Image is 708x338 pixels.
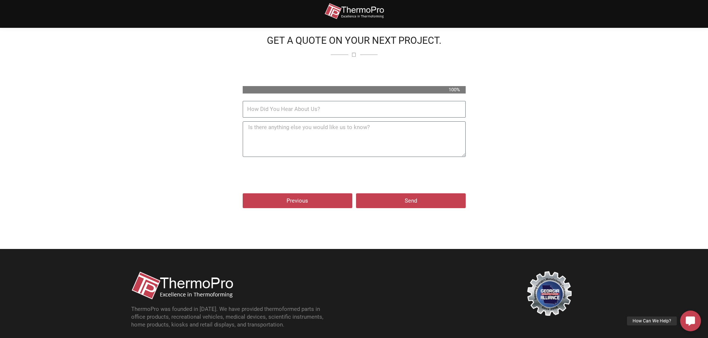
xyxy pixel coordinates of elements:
div: How Can We Help? [627,316,677,325]
a: How Can We Help? [680,311,701,331]
p: ThermoPro was founded in [DATE]. We have provided thermoformed parts in office products, recreati... [131,305,332,329]
img: thermopro-logo-non-iso [131,271,233,300]
button: Previous [243,193,352,208]
img: georgia-manufacturing-alliance [527,271,572,316]
h2: GET A QUOTE ON YOUR NEXT PROJECT. [243,36,466,45]
div: 100% [243,86,466,93]
input: How Did You Hear About Us? [243,101,466,118]
iframe: reCAPTCHA [243,161,356,190]
span: Send [405,198,417,204]
button: Send [356,193,466,208]
img: thermopro-logo-non-iso [324,3,384,20]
